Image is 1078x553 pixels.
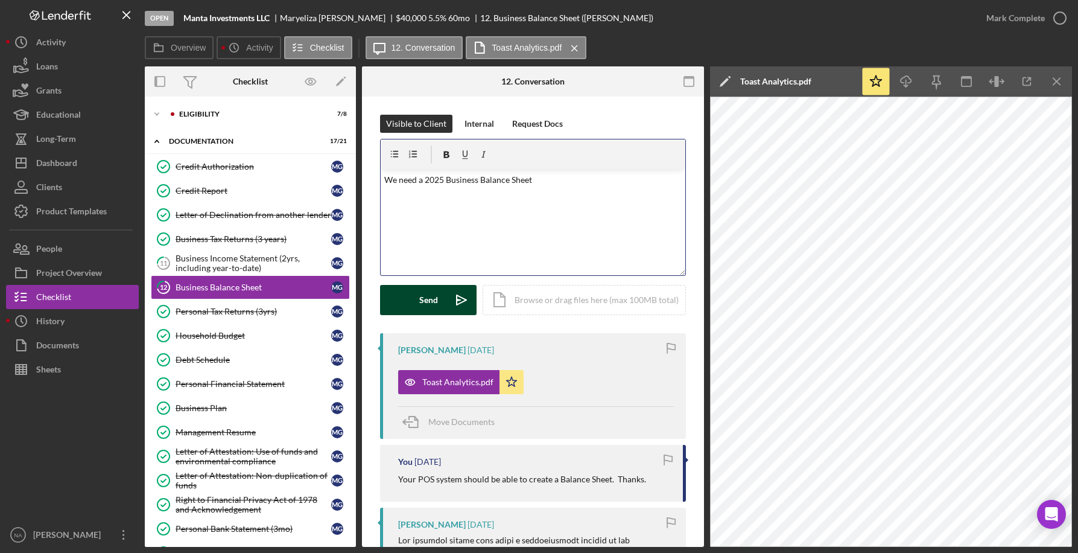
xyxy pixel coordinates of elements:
p: Your POS system should be able to create a Balance Sheet. Thanks. [398,473,646,486]
label: Activity [246,43,273,53]
div: M G [331,185,343,197]
div: Personal Financial Statement [176,379,331,389]
div: Request Docs [512,115,563,133]
label: Overview [171,43,206,53]
tspan: 11 [160,259,167,267]
div: M G [331,426,343,438]
div: Long-Term [36,127,76,154]
div: Send [419,285,438,315]
div: M G [331,523,343,535]
div: Checklist [36,285,71,312]
div: Visible to Client [386,115,446,133]
div: M G [331,450,343,462]
button: Grants [6,78,139,103]
div: M G [331,402,343,414]
button: Sheets [6,357,139,382]
button: Dashboard [6,151,139,175]
button: Toast Analytics.pdf [398,370,524,394]
div: Mark Complete [986,6,1045,30]
div: M G [331,233,343,245]
button: Educational [6,103,139,127]
label: 12. Conversation [392,43,455,53]
div: 12. Business Balance Sheet ([PERSON_NAME]) [480,13,653,23]
text: NA [14,532,22,539]
div: Toast Analytics.pdf [422,377,493,387]
div: Activity [36,30,66,57]
button: Send [380,285,477,315]
span: $40,000 [396,13,426,23]
button: Checklist [284,36,352,59]
a: Letter of Attestation: Use of funds and environmental complianceMG [151,444,350,468]
div: M G [331,354,343,366]
div: Clients [36,175,62,202]
div: You [398,457,413,467]
div: Maryeliza [PERSON_NAME] [280,13,396,23]
div: Sheets [36,357,61,385]
a: Letter of Attestation: Non-duplication of fundsMG [151,468,350,493]
div: Business Income Statement (2yrs, including year-to-date) [176,254,331,273]
div: Checklist [233,77,268,86]
label: Toast Analytics.pdf [492,43,562,53]
div: Grants [36,78,62,106]
button: Loans [6,54,139,78]
div: Eligibility [179,110,317,118]
div: Internal [464,115,494,133]
button: Visible to Client [380,115,452,133]
div: [PERSON_NAME] [30,523,109,550]
div: Open Intercom Messenger [1037,500,1066,529]
button: Documents [6,333,139,357]
div: M G [331,475,343,487]
button: Activity [217,36,281,59]
a: Business Tax Returns (3 years)MG [151,227,350,251]
div: Letter of Attestation: Use of funds and environmental compliance [176,447,331,466]
a: People [6,237,139,261]
button: History [6,309,139,333]
div: People [36,237,62,264]
a: 11Business Income Statement (2yrs, including year-to-date)MG [151,251,350,275]
div: Documents [36,333,79,360]
div: Personal Bank Statement (3mo) [176,524,331,534]
div: 17 / 21 [325,138,347,145]
button: Project Overview [6,261,139,285]
div: 7 / 8 [325,110,347,118]
label: Checklist [310,43,344,53]
a: Household BudgetMG [151,324,350,348]
a: Business PlanMG [151,396,350,420]
button: Product Templates [6,199,139,223]
div: Right to Financial Privacy Act of 1978 and Acknowledgement [176,495,331,514]
a: Activity [6,30,139,54]
button: NA[PERSON_NAME] [6,523,139,547]
div: Open [145,11,174,26]
a: 12Business Balance SheetMG [151,275,350,299]
div: M G [331,330,343,342]
div: Letter of Attestation: Non-duplication of funds [176,471,331,490]
div: Credit Report [176,186,331,196]
button: Internal [458,115,500,133]
div: 5.5 % [428,13,446,23]
tspan: 12 [160,283,167,291]
time: 2025-09-17 08:14 [468,345,494,355]
button: Clients [6,175,139,199]
a: Management ResumeMG [151,420,350,444]
p: We need a 2025 Business Balance Sheet [384,173,682,187]
button: Checklist [6,285,139,309]
div: Documentation [169,138,317,145]
div: 12. Conversation [501,77,565,86]
div: M G [331,499,343,511]
a: Debt ScheduleMG [151,348,350,372]
div: [PERSON_NAME] [398,520,466,529]
a: Personal Tax Returns (3yrs)MG [151,299,350,324]
div: M G [331,378,343,390]
div: M G [331,281,343,293]
div: Product Templates [36,199,107,226]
